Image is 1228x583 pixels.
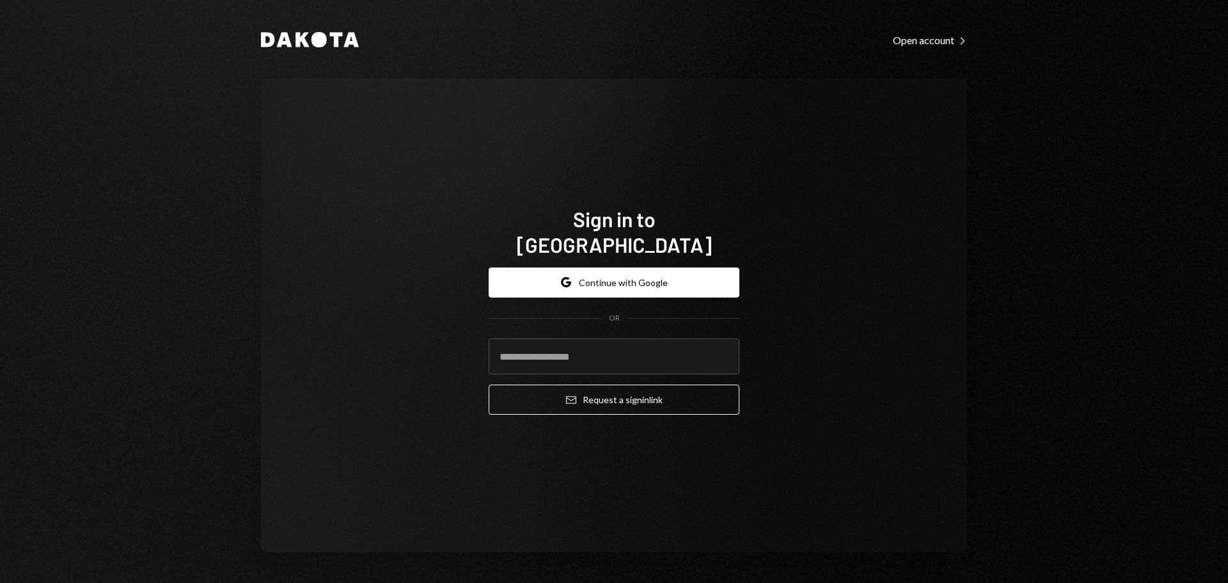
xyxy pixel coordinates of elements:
[609,313,620,324] div: OR
[489,268,739,298] button: Continue with Google
[489,206,739,257] h1: Sign in to [GEOGRAPHIC_DATA]
[489,385,739,415] button: Request a signinlink
[893,34,967,47] div: Open account
[893,33,967,47] a: Open account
